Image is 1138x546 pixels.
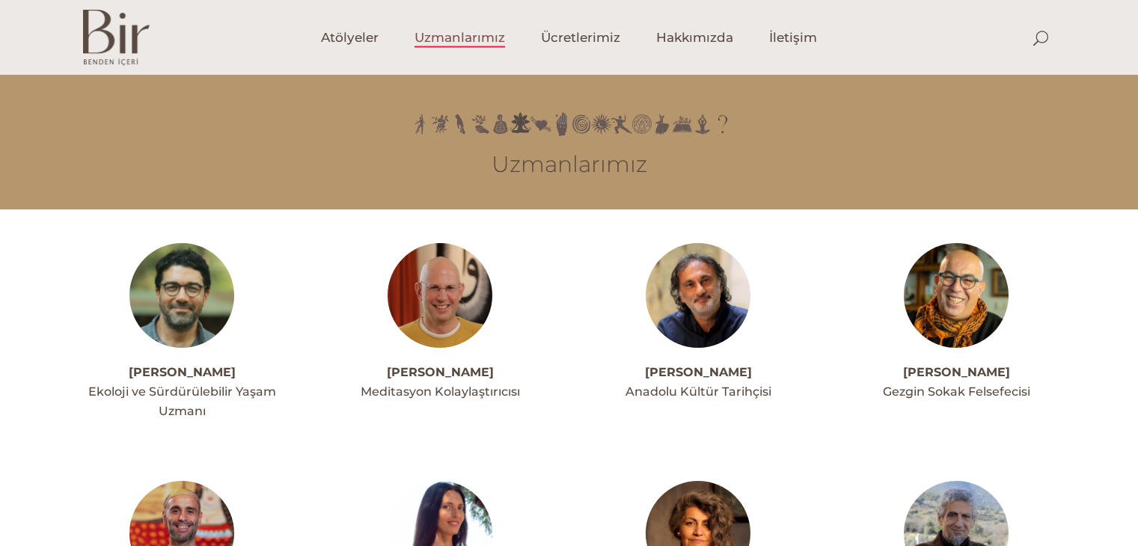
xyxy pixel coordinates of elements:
span: Hakkımızda [656,29,733,46]
img: ahmetacarprofil--300x300.jpg [129,243,234,348]
img: Ali_Canip_Olgunlu_003_copy-300x300.jpg [646,243,750,348]
a: [PERSON_NAME] [129,365,236,379]
span: Atölyeler [321,29,379,46]
span: Gezgin Sokak Felsefecisi [883,384,1030,399]
img: meditasyon-ahmet-1-300x300.jpg [388,243,492,348]
span: Ücretlerimiz [541,29,620,46]
a: [PERSON_NAME] [903,365,1010,379]
a: [PERSON_NAME] [387,365,494,379]
span: İletişim [769,29,817,46]
h3: Uzmanlarımız [83,151,1056,178]
a: [PERSON_NAME] [645,365,752,379]
span: Anadolu Kültür Tarihçisi [625,384,771,399]
span: Meditasyon Kolaylaştırıcısı [361,384,520,399]
img: alinakiprofil--300x300.jpg [904,243,1009,348]
span: Uzmanlarımız [414,29,505,46]
span: Ekoloji ve Sürdürülebilir Yaşam Uzmanı [88,384,276,418]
